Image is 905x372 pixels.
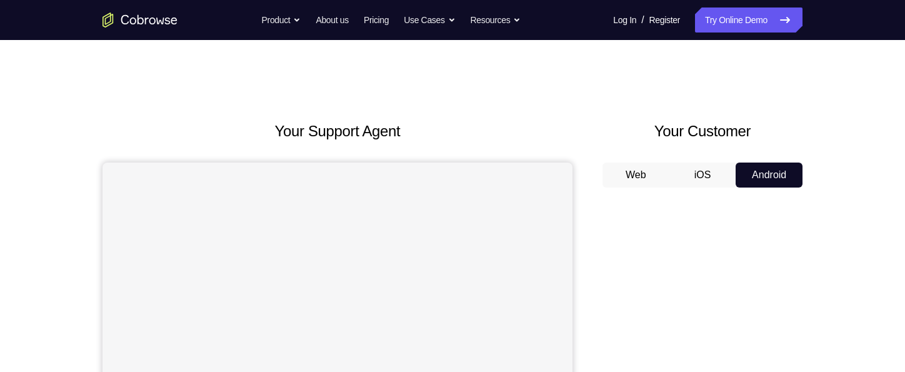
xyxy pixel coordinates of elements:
[364,8,389,33] a: Pricing
[613,8,636,33] a: Log In
[471,8,521,33] button: Resources
[669,163,736,188] button: iOS
[695,8,802,33] a: Try Online Demo
[602,120,802,143] h2: Your Customer
[102,120,572,143] h2: Your Support Agent
[602,163,669,188] button: Web
[736,163,802,188] button: Android
[262,8,301,33] button: Product
[649,8,680,33] a: Register
[316,8,348,33] a: About us
[404,8,455,33] button: Use Cases
[641,13,644,28] span: /
[102,13,177,28] a: Go to the home page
